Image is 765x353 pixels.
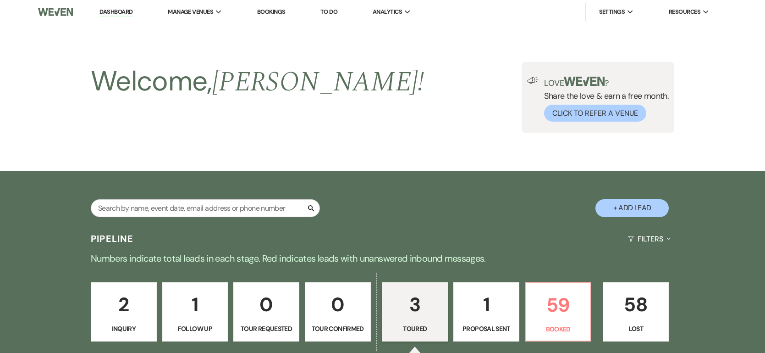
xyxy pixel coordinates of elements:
div: Share the love & earn a free month. [539,77,669,122]
img: loud-speaker-illustration.svg [527,77,539,84]
span: Manage Venues [168,7,213,17]
p: 2 [97,289,151,320]
p: Inquiry [97,324,151,334]
a: 0Tour Requested [233,282,299,342]
p: 58 [609,289,663,320]
p: Tour Requested [239,324,293,334]
span: Analytics [373,7,402,17]
p: Booked [531,324,585,334]
span: [PERSON_NAME] ! [212,61,424,103]
p: 1 [168,289,222,320]
p: 59 [531,290,585,320]
a: Bookings [257,8,286,16]
button: + Add Lead [595,199,669,217]
p: Tour Confirmed [311,324,365,334]
a: 58Lost [603,282,669,342]
a: 0Tour Confirmed [305,282,371,342]
a: 59Booked [525,282,592,342]
input: Search by name, event date, email address or phone number [91,199,320,217]
a: 2Inquiry [91,282,157,342]
p: Love ? [544,77,669,87]
p: Lost [609,324,663,334]
p: Toured [388,324,442,334]
a: Dashboard [99,8,132,17]
p: 3 [388,289,442,320]
h3: Pipeline [91,232,134,245]
p: 0 [311,289,365,320]
button: Click to Refer a Venue [544,105,646,122]
button: Filters [624,227,674,251]
span: Resources [669,7,700,17]
p: Follow Up [168,324,222,334]
p: Proposal Sent [459,324,513,334]
img: Weven Logo [38,2,73,22]
p: 1 [459,289,513,320]
span: Settings [599,7,625,17]
p: Numbers indicate total leads in each stage. Red indicates leads with unanswered inbound messages. [53,251,713,266]
a: To Do [320,8,337,16]
p: 0 [239,289,293,320]
a: 3Toured [382,282,448,342]
h2: Welcome, [91,62,424,101]
a: 1Proposal Sent [453,282,519,342]
a: 1Follow Up [162,282,228,342]
img: weven-logo-green.svg [564,77,605,86]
